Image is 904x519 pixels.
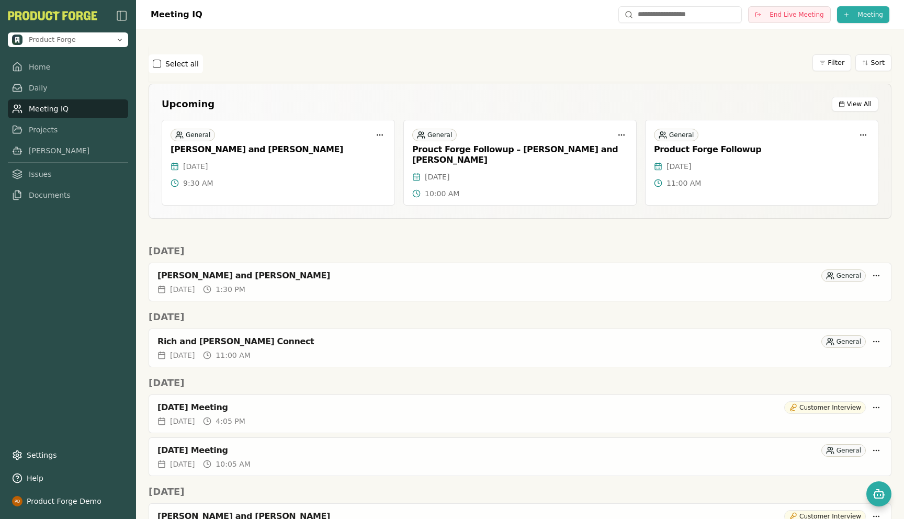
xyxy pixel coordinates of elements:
[149,484,891,499] h2: [DATE]
[165,59,199,69] label: Select all
[157,336,817,347] div: Rich and [PERSON_NAME] Connect
[157,445,817,456] div: [DATE] Meeting
[821,269,866,282] div: General
[12,496,22,506] img: profile
[832,97,878,111] button: View All
[8,492,128,511] button: Product Forge Demo
[870,335,883,348] button: More options
[149,310,891,324] h2: [DATE]
[8,11,97,20] img: Product Forge
[157,402,780,413] div: [DATE] Meeting
[784,401,866,414] div: Customer Interview
[216,350,250,360] span: 11:00 AM
[8,11,97,20] button: PF-Logo
[151,8,202,21] h1: Meeting IQ
[116,9,128,22] img: sidebar
[170,284,195,295] span: [DATE]
[821,335,866,348] div: General
[170,416,195,426] span: [DATE]
[170,459,195,469] span: [DATE]
[8,141,128,160] a: [PERSON_NAME]
[149,263,891,301] a: [PERSON_NAME] and [PERSON_NAME]General[DATE]1:30 PM
[8,186,128,205] a: Documents
[216,416,245,426] span: 4:05 PM
[183,178,213,188] span: 9:30 AM
[8,32,128,47] button: Open organization switcher
[666,178,701,188] span: 11:00 AM
[149,437,891,476] a: [DATE] MeetingGeneral[DATE]10:05 AM
[821,444,866,457] div: General
[12,35,22,45] img: Product Forge
[870,401,883,414] button: More options
[870,444,883,457] button: More options
[857,129,869,141] button: More options
[425,172,449,182] span: [DATE]
[374,129,386,141] button: More options
[870,269,883,282] button: More options
[666,161,691,172] span: [DATE]
[855,54,891,71] button: Sort
[183,161,208,172] span: [DATE]
[216,459,250,469] span: 10:05 AM
[837,6,889,23] button: Meeting
[412,129,457,141] div: General
[8,120,128,139] a: Projects
[171,129,215,141] div: General
[157,270,817,281] div: [PERSON_NAME] and [PERSON_NAME]
[847,100,872,108] span: View All
[425,188,459,199] span: 10:00 AM
[170,350,195,360] span: [DATE]
[654,129,698,141] div: General
[216,284,245,295] span: 1:30 PM
[770,10,823,19] span: End Live Meeting
[654,144,869,155] div: Product Forge Followup
[162,97,214,111] h2: Upcoming
[171,144,386,155] div: [PERSON_NAME] and [PERSON_NAME]
[8,165,128,184] a: Issues
[748,6,830,23] button: End Live Meeting
[29,35,76,44] span: Product Forge
[149,394,891,433] a: [DATE] MeetingCustomer Interview[DATE]4:05 PM
[866,481,891,506] button: Open chat
[858,10,883,19] span: Meeting
[8,58,128,76] a: Home
[8,446,128,465] a: Settings
[8,469,128,488] button: Help
[149,329,891,367] a: Rich and [PERSON_NAME] ConnectGeneral[DATE]11:00 AM
[149,244,891,258] h2: [DATE]
[8,78,128,97] a: Daily
[615,129,628,141] button: More options
[812,54,851,71] button: Filter
[412,144,628,165] div: Prouct Forge Followup – [PERSON_NAME] and [PERSON_NAME]
[8,99,128,118] a: Meeting IQ
[149,376,891,390] h2: [DATE]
